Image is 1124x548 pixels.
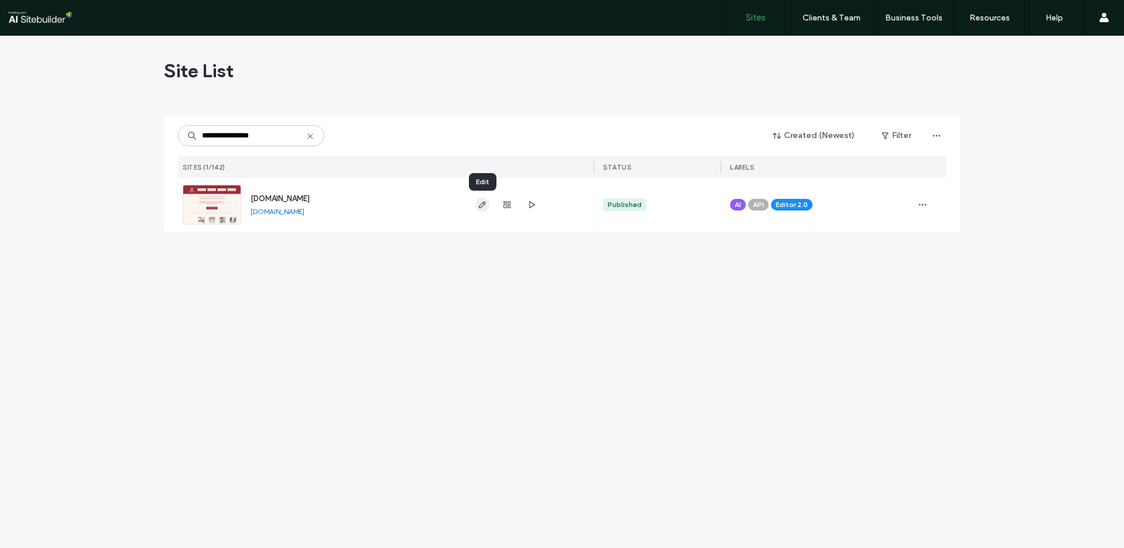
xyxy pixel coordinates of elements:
[251,194,310,203] a: [DOMAIN_NAME]
[870,126,923,145] button: Filter
[164,59,234,82] span: Site List
[27,8,51,19] span: Help
[608,199,642,210] div: Published
[469,173,496,191] div: Edit
[735,199,741,210] span: AI
[776,199,808,210] span: Editor 2.0
[885,13,943,23] label: Business Tools
[753,199,764,210] span: API
[730,163,754,171] span: LABELS
[746,12,766,23] label: Sites
[603,163,631,171] span: STATUS
[763,126,865,145] button: Created (Newest)
[183,163,225,171] span: SITES (1/142)
[969,13,1010,23] label: Resources
[1046,13,1063,23] label: Help
[251,207,304,216] a: [DOMAIN_NAME]
[803,13,861,23] label: Clients & Team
